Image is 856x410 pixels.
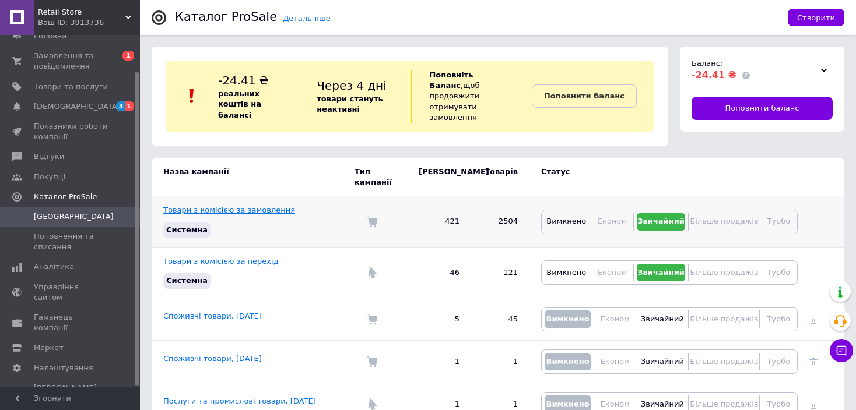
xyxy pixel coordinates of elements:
[809,314,818,323] a: Видалити
[175,11,277,23] div: Каталог ProSale
[471,196,529,247] td: 2504
[763,213,794,231] button: Турбо
[545,213,588,231] button: Вимкнено
[830,339,853,362] button: Чат з покупцем
[594,264,630,281] button: Економ
[692,69,736,80] span: -24.41 ₴
[809,357,818,366] a: Видалити
[163,257,279,266] a: Товари з комісією за перехід
[598,217,627,225] span: Економ
[34,342,64,353] span: Маркет
[797,13,835,22] span: Створити
[34,211,114,222] span: [GEOGRAPHIC_DATA]
[163,397,316,405] a: Послуги та промислові товари, [DATE]
[545,310,591,328] button: Вимкнено
[788,9,844,26] button: Створити
[34,51,108,72] span: Замовлення та повідомлення
[34,151,64,162] span: Відгуки
[38,17,140,28] div: Ваш ID: 3913736
[317,94,383,114] b: товари стануть неактивні
[637,264,686,281] button: Звичайний
[366,398,378,410] img: Комісія за перехід
[366,216,378,228] img: Комісія за замовлення
[532,84,637,108] a: Поповнити баланс
[429,70,473,90] b: Поповніть Баланс
[366,313,378,325] img: Комісія за замовлення
[763,353,794,370] button: Турбо
[809,400,818,408] a: Видалити
[601,357,630,366] span: Економ
[163,206,295,214] a: Товари з комісією за замовлення
[152,158,355,196] td: Назва кампанії
[598,268,627,277] span: Економ
[597,310,633,328] button: Економ
[283,14,331,23] a: Детальніше
[38,7,125,17] span: Retail Store
[639,353,685,370] button: Звичайний
[471,341,529,383] td: 1
[690,268,758,277] span: Більше продажів
[366,356,378,367] img: Комісія за замовлення
[163,312,262,320] a: Споживчі товари, [DATE]
[166,225,208,234] span: Системна
[692,353,756,370] button: Більше продажів
[218,73,268,87] span: -24.41 ₴
[471,158,529,196] td: Товарів
[546,357,589,366] span: Вимкнено
[767,357,790,366] span: Турбо
[407,298,471,341] td: 5
[546,314,589,323] span: Вимкнено
[597,353,633,370] button: Економ
[690,357,758,366] span: Більше продажів
[690,217,758,225] span: Більше продажів
[34,231,108,252] span: Поповнення та списання
[471,298,529,341] td: 45
[641,357,684,366] span: Звичайний
[641,400,684,408] span: Звичайний
[692,59,722,68] span: Баланс:
[767,268,790,277] span: Турбо
[767,217,790,225] span: Турбо
[690,314,758,323] span: Більше продажів
[546,217,586,225] span: Вимкнено
[407,247,471,298] td: 46
[546,400,589,408] span: Вимкнено
[407,341,471,383] td: 1
[355,158,407,196] td: Тип кампанії
[545,353,591,370] button: Вимкнено
[166,276,208,285] span: Системна
[34,121,108,142] span: Показники роботи компанії
[637,217,685,225] span: Звичайний
[692,310,756,328] button: Більше продажів
[34,31,66,41] span: Головна
[692,97,833,120] a: Поповнити баланс
[594,213,630,231] button: Економ
[34,172,65,182] span: Покупці
[545,264,588,281] button: Вимкнено
[767,314,790,323] span: Турбо
[34,82,108,92] span: Товари та послуги
[34,363,93,373] span: Налаштування
[767,400,790,408] span: Турбо
[690,400,758,408] span: Більше продажів
[637,213,686,231] button: Звичайний
[218,89,261,119] b: реальних коштів на балансі
[317,79,387,93] span: Через 4 дні
[641,314,684,323] span: Звичайний
[34,312,108,333] span: Гаманець компанії
[725,103,799,114] span: Поповнити баланс
[34,282,108,303] span: Управління сайтом
[601,400,630,408] span: Економ
[544,91,625,100] b: Поповнити баланс
[116,101,125,111] span: 3
[471,247,529,298] td: 121
[763,264,794,281] button: Турбо
[163,354,262,363] a: Споживчі товари, [DATE]
[34,101,120,112] span: [DEMOGRAPHIC_DATA]
[637,268,685,277] span: Звичайний
[546,268,586,277] span: Вимкнено
[366,267,378,278] img: Комісія за перехід
[601,314,630,323] span: Економ
[34,192,97,202] span: Каталог ProSale
[411,70,532,123] div: , щоб продовжити отримувати замовлення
